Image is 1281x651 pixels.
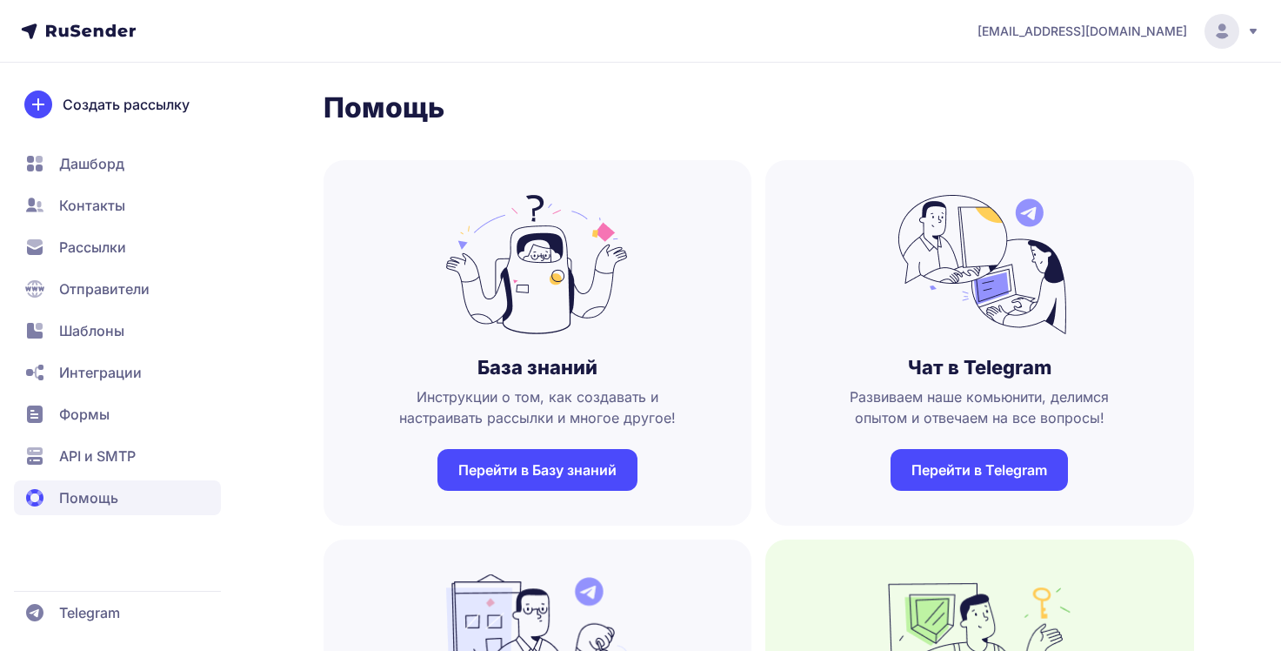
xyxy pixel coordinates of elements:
[793,386,1166,428] span: Развиваем наше комьюнити, делимся опытом и отвечаем на все вопросы!
[477,355,597,379] h3: База знаний
[888,195,1071,334] img: no_photo
[59,446,136,466] span: API и SMTP
[14,595,221,630] a: Telegram
[59,153,124,174] span: Дашборд
[324,91,1194,125] h1: Помощь
[351,386,724,428] span: Инструкции о том, как создавать и настраивать рассылки и многое другое!
[891,449,1068,491] a: Перейти в Telegram
[59,320,124,341] span: Шаблоны
[59,362,142,383] span: Интеграции
[59,404,110,425] span: Формы
[59,487,118,508] span: Помощь
[63,94,190,115] span: Создать рассылку
[59,237,126,258] span: Рассылки
[59,195,125,216] span: Контакты
[437,449,637,491] a: Перейти в Базу знаний
[59,602,120,623] span: Telegram
[908,355,1051,379] h3: Чат в Telegram
[59,279,150,299] span: Отправители
[446,195,629,334] img: no_photo
[977,23,1187,40] span: [EMAIL_ADDRESS][DOMAIN_NAME]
